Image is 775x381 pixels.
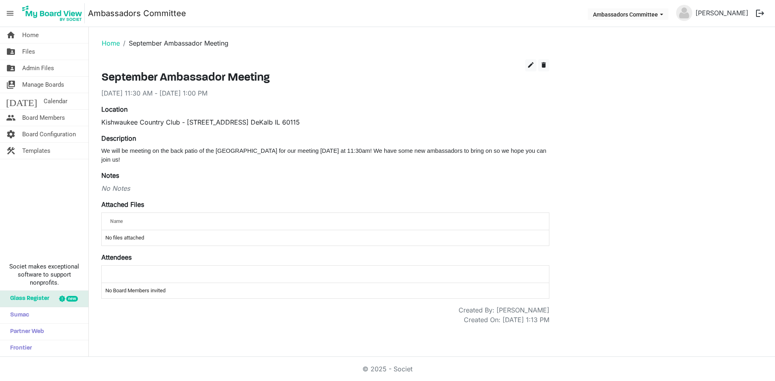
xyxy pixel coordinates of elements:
li: September Ambassador Meeting [120,38,228,48]
span: Home [22,27,39,43]
img: no-profile-picture.svg [676,5,692,21]
img: My Board View Logo [20,3,85,23]
span: Frontier [6,340,32,356]
span: Files [22,44,35,60]
span: Societ makes exceptional software to support nonprofits. [4,262,85,287]
span: people [6,110,16,126]
div: Kishwaukee Country Club - [STREET_ADDRESS] DeKalb IL 60115 [101,117,549,127]
span: construction [6,143,16,159]
label: Attached Files [101,200,144,209]
span: switch_account [6,77,16,93]
label: Description [101,133,136,143]
label: Notes [101,171,119,180]
h3: September Ambassador Meeting [101,71,549,85]
label: Location [101,104,128,114]
button: Ambassadors Committee dropdownbutton [588,8,668,20]
td: No files attached [102,230,549,246]
span: Manage Boards [22,77,64,93]
span: menu [2,6,18,21]
button: logout [752,5,769,22]
div: Created By: [PERSON_NAME] [459,305,549,315]
span: Partner Web [6,324,44,340]
span: folder_shared [6,60,16,76]
a: Home [102,39,120,47]
span: home [6,27,16,43]
label: Attendees [101,252,132,262]
a: My Board View Logo [20,3,88,23]
div: [DATE] 11:30 AM - [DATE] 1:00 PM [101,88,549,98]
span: settings [6,126,16,142]
a: © 2025 - Societ [362,365,413,373]
span: [DATE] [6,93,37,109]
div: No Notes [101,183,549,193]
span: Templates [22,143,50,159]
span: Board Members [22,110,65,126]
div: new [66,296,78,302]
a: [PERSON_NAME] [692,5,752,21]
button: delete [538,59,549,71]
span: Sumac [6,307,29,323]
span: folder_shared [6,44,16,60]
div: Created On: [DATE] 1:13 PM [464,315,549,325]
td: No Board Members invited [102,283,549,298]
span: delete [540,61,547,69]
span: edit [527,61,534,69]
span: Calendar [44,93,67,109]
span: Name [110,219,123,224]
span: Board Configuration [22,126,76,142]
p: We will be meeting on the back patio of the [GEOGRAPHIC_DATA] for our meeting [DATE] at 11:30am! ... [101,146,549,164]
span: Admin Files [22,60,54,76]
a: Ambassadors Committee [88,5,186,21]
button: edit [525,59,536,71]
span: Glass Register [6,291,49,307]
